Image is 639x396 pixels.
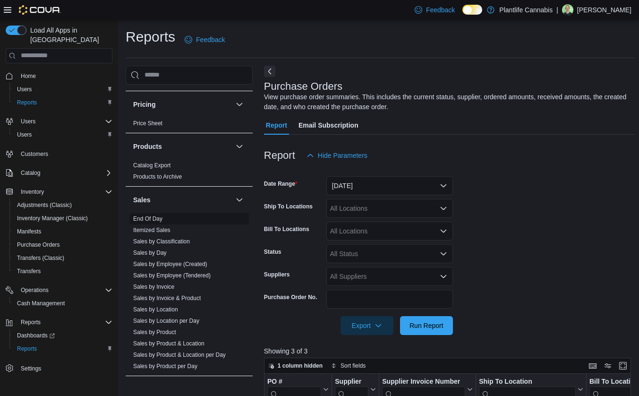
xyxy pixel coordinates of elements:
span: Users [13,129,112,140]
div: Products [126,160,253,186]
button: Adjustments (Classic) [9,198,116,212]
a: Adjustments (Classic) [13,199,76,211]
span: Feedback [426,5,455,15]
span: Sales by Employee (Created) [133,260,207,268]
a: Purchase Orders [13,239,64,250]
button: Settings [2,361,116,375]
button: Reports [17,317,44,328]
span: Sales by Product per Day [133,362,197,370]
button: Export [341,316,393,335]
span: Catalog Export [133,162,170,169]
button: Products [234,141,245,152]
span: Sales by Product & Location per Day [133,351,226,359]
span: Sales by Location per Day [133,317,199,325]
span: Sales by Product [133,328,176,336]
button: Open list of options [440,227,447,235]
button: Purchase Orders [9,238,116,251]
a: Cash Management [13,298,68,309]
span: Users [21,118,35,125]
button: Pricing [133,100,232,109]
span: Sort fields [341,362,366,370]
span: Transfers [13,266,112,277]
a: Reports [13,97,41,108]
a: Home [17,70,40,82]
span: Adjustments (Classic) [17,201,72,209]
span: Sales by Product & Location [133,340,204,347]
span: Home [17,70,112,82]
a: Transfers (Classic) [13,252,68,264]
label: Purchase Order No. [264,293,317,301]
span: Email Subscription [298,116,358,135]
a: Dashboards [13,330,59,341]
a: Sales by Invoice [133,284,174,290]
span: Dashboards [13,330,112,341]
p: Plantlife Cannabis [499,4,553,16]
button: Transfers [9,265,116,278]
button: Reports [9,342,116,355]
div: Supplier Invoice Number [382,377,465,386]
button: Customers [2,147,116,161]
img: Cova [19,5,61,15]
a: Users [13,84,35,95]
h3: Pricing [133,100,155,109]
a: Feedback [411,0,459,19]
button: Open list of options [440,250,447,258]
button: Operations [17,284,52,296]
span: Products to Archive [133,173,182,181]
p: Showing 3 of 3 [264,346,635,356]
span: Transfers (Classic) [17,254,64,262]
span: Cash Management [13,298,112,309]
span: Export [346,316,388,335]
a: Sales by Location per Day [133,318,199,324]
div: Sales [126,213,253,376]
button: Open list of options [440,205,447,212]
h3: Products [133,142,162,151]
a: Sales by Product [133,329,176,336]
div: View purchase order summaries. This includes the current status, supplier, ordered amounts, recei... [264,92,630,112]
span: Adjustments (Classic) [13,199,112,211]
span: End Of Day [133,215,162,223]
button: Users [2,115,116,128]
a: Users [13,129,35,140]
span: Catalog [21,169,40,177]
span: Users [13,84,112,95]
div: PO # [267,377,321,386]
span: Reports [13,343,112,354]
a: Products to Archive [133,173,182,180]
span: Customers [21,150,48,158]
button: Catalog [17,167,44,179]
h1: Reports [126,27,175,46]
span: 1 column hidden [278,362,323,370]
button: Display options [602,360,613,371]
span: Inventory [21,188,44,196]
span: Settings [17,362,112,374]
a: Dashboards [9,329,116,342]
span: Run Report [409,321,443,330]
a: Sales by Employee (Tendered) [133,272,211,279]
a: Sales by Product per Day [133,363,197,370]
span: Home [21,72,36,80]
label: Ship To Locations [264,203,313,210]
p: [PERSON_NAME] [577,4,631,16]
span: Hide Parameters [318,151,367,160]
span: Inventory Manager (Classic) [17,215,88,222]
button: Sales [133,195,232,205]
label: Suppliers [264,271,290,278]
button: [DATE] [326,176,453,195]
span: Reports [21,319,41,326]
button: Run Report [400,316,453,335]
span: Itemized Sales [133,226,170,234]
button: Reports [2,316,116,329]
a: Customers [17,148,52,160]
span: Inventory Manager (Classic) [13,213,112,224]
span: Feedback [196,35,225,44]
button: Inventory Manager (Classic) [9,212,116,225]
div: Nolan Carter [562,4,573,16]
a: Reports [13,343,41,354]
button: Enter fullscreen [617,360,629,371]
span: Sales by Day [133,249,167,257]
span: Customers [17,148,112,160]
span: Sales by Location [133,306,178,313]
a: Sales by Classification [133,238,190,245]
